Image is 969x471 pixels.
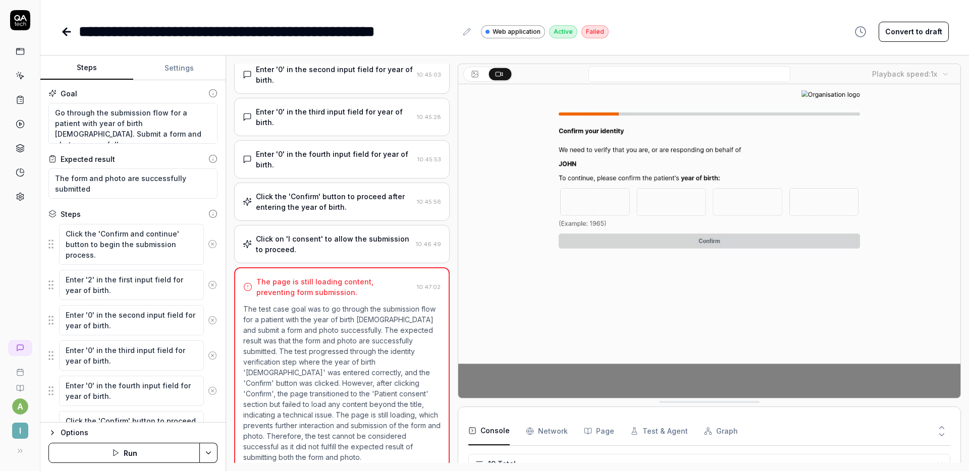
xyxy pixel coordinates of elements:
[256,191,413,212] div: Click the 'Confirm' button to proceed after entering the year of birth.
[40,56,133,80] button: Steps
[48,443,200,463] button: Run
[481,25,545,38] a: Web application
[12,398,28,415] button: a
[704,417,738,445] button: Graph
[526,417,568,445] button: Network
[417,283,441,290] time: 10:47:02
[581,25,609,38] div: Failed
[204,345,221,366] button: Remove step
[204,310,221,330] button: Remove step
[584,417,614,445] button: Page
[48,305,218,336] div: Suggestions
[4,415,36,441] button: I
[204,421,221,441] button: Remove step
[61,209,81,219] div: Steps
[48,269,218,301] div: Suggestions
[8,340,32,356] a: New conversation
[12,423,28,439] span: I
[48,410,218,452] div: Suggestions
[204,381,221,401] button: Remove step
[4,376,36,392] a: Documentation
[243,304,441,462] p: The test case goal was to go through the submission flow for a patient with the year of birth [DE...
[879,22,949,42] button: Convert to draft
[61,427,218,439] div: Options
[133,56,226,80] button: Settings
[204,234,221,254] button: Remove step
[48,375,218,406] div: Suggestions
[4,360,36,376] a: Book a call with us
[468,417,510,445] button: Console
[256,233,412,255] div: Click on 'I consent' to allow the submission to proceed.
[416,241,441,248] time: 10:46:49
[417,156,441,163] time: 10:45:53
[417,113,441,121] time: 10:45:28
[493,27,541,36] span: Web application
[549,25,577,38] div: Active
[256,149,413,170] div: Enter '0' in the fourth input field for year of birth.
[872,69,937,79] div: Playback speed:
[848,22,873,42] button: View version history
[204,275,221,295] button: Remove step
[417,198,441,205] time: 10:45:56
[61,88,77,99] div: Goal
[48,427,218,439] button: Options
[48,223,218,265] div: Suggestions
[256,106,413,128] div: Enter '0' in the third input field for year of birth.
[630,417,688,445] button: Test & Agent
[61,154,115,164] div: Expected result
[256,276,413,298] div: The page is still loading content, preventing form submission.
[417,71,441,78] time: 10:45:03
[48,340,218,371] div: Suggestions
[256,64,413,85] div: Enter '0' in the second input field for year of birth.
